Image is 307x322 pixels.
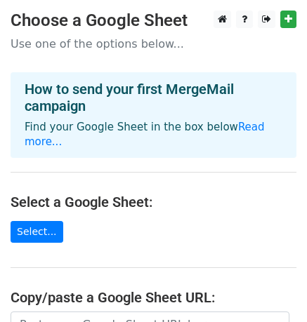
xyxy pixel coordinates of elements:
[25,121,265,148] a: Read more...
[25,81,282,114] h4: How to send your first MergeMail campaign
[11,36,296,51] p: Use one of the options below...
[11,194,296,210] h4: Select a Google Sheet:
[11,11,296,31] h3: Choose a Google Sheet
[25,120,282,149] p: Find your Google Sheet in the box below
[11,289,296,306] h4: Copy/paste a Google Sheet URL:
[11,221,63,243] a: Select...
